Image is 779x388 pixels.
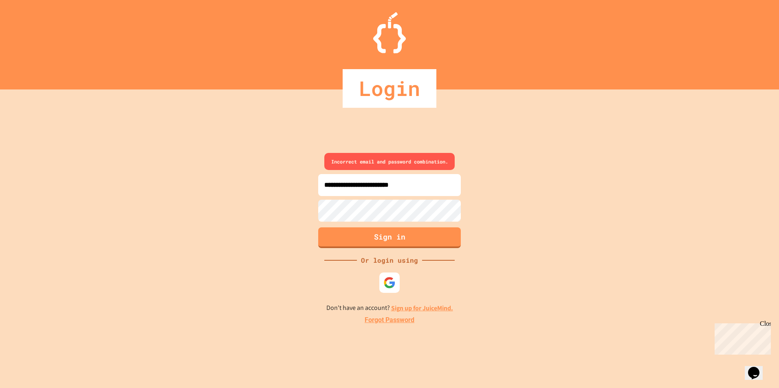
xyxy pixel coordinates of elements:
a: Forgot Password [365,315,414,325]
iframe: chat widget [711,320,771,355]
div: Or login using [357,255,422,265]
a: Sign up for JuiceMind. [391,304,453,312]
div: Login [343,69,436,108]
img: Logo.svg [373,12,406,53]
div: Chat with us now!Close [3,3,56,52]
div: Incorrect email and password combination. [324,153,455,170]
button: Sign in [318,227,461,248]
img: google-icon.svg [383,277,396,289]
iframe: chat widget [745,355,771,380]
p: Don't have an account? [326,303,453,313]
